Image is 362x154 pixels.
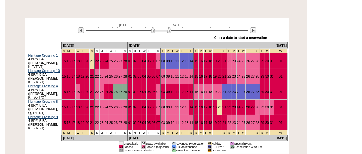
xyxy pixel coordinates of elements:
[152,59,155,63] a: 06
[166,90,170,94] a: 09
[250,49,255,53] td: Spring Break Wk 3 2026
[138,90,141,94] a: 03
[81,74,84,78] a: 19
[256,121,259,124] a: 28
[72,90,75,94] a: 17
[279,121,283,124] a: 01
[185,121,188,124] a: 13
[123,49,128,53] td: S
[138,74,141,78] a: 03
[242,105,245,109] a: 25
[261,59,264,63] a: 29
[199,59,203,63] a: 16
[85,121,89,124] a: 20
[67,90,71,94] a: 16
[180,105,184,109] a: 12
[147,121,151,124] a: 05
[251,121,255,124] a: 27
[62,121,66,124] a: 15
[246,121,250,124] a: 26
[90,105,94,109] a: 21
[28,115,62,130] td: 4 BR/4.5 BA ([PERSON_NAME], K, T/T/T/T)
[156,90,160,94] a: 07
[161,90,165,94] a: 08
[85,59,89,63] a: 20
[142,90,146,94] a: 04
[274,49,287,53] td: Spring Break Wk 4 2026
[222,90,226,94] a: 21
[138,59,141,63] a: 03
[246,90,250,94] a: 26
[250,27,256,33] img: Next
[100,59,104,63] a: 23
[237,74,241,78] a: 24
[156,59,160,63] a: 07
[105,121,108,124] a: 24
[123,74,127,78] a: 28
[214,36,267,40] div: Click a date to start a reservation
[72,74,75,78] a: 17
[180,121,184,124] a: 12
[165,49,170,53] td: Spring Break Wk 1 2026
[123,105,127,109] a: 28
[246,105,250,109] a: 26
[28,53,58,57] a: Heritage Crossing 1
[99,49,104,53] td: M
[76,121,80,124] a: 18
[222,49,227,53] td: Spring Break Wk 2 2026
[28,53,62,69] td: 4 BR/4 BA ([PERSON_NAME], K, T/TT/T)
[279,59,283,63] a: 01
[199,90,203,94] a: 16
[274,42,287,49] td: [DATE]
[62,59,66,63] a: 15
[251,74,255,78] a: 27
[72,121,75,124] a: 17
[128,74,132,78] a: 01
[199,74,203,78] a: 16
[90,121,94,124] a: 21
[255,49,260,53] td: Spring Break Wk 3 2026
[62,105,66,109] a: 15
[236,49,241,53] td: Spring Break Wk 3 2026
[204,121,208,124] a: 17
[118,90,122,94] a: 27
[147,105,151,109] a: 05
[156,105,160,109] a: 07
[171,121,175,124] a: 10
[80,49,85,53] td: President's Week 2026
[213,49,217,53] td: Spring Break Wk 2 2026
[72,59,75,63] a: 17
[133,121,137,124] a: 02
[113,49,118,53] td: T
[152,105,155,109] a: 06
[237,90,241,94] a: 24
[85,105,89,109] a: 20
[194,105,198,109] a: 15
[218,59,221,63] a: 20
[213,74,217,78] a: 19
[90,90,94,94] a: 21
[261,74,264,78] a: 29
[81,121,84,124] a: 19
[189,105,193,109] a: 14
[204,105,208,109] a: 17
[128,42,274,49] td: [DATE]
[242,59,245,63] a: 25
[232,59,236,63] a: 23
[265,121,269,124] a: 30
[218,74,221,78] a: 20
[76,59,80,63] a: 18
[67,121,71,124] a: 16
[128,105,132,109] a: 01
[156,49,161,53] td: S
[109,90,113,94] a: 25
[133,90,137,94] a: 02
[269,49,274,53] td: Spring Break Wk 4 2026
[28,84,58,88] a: Heritage Crossing 4
[105,105,108,109] a: 24
[28,69,60,73] a: Heritage Crossing 10
[76,105,80,109] a: 18
[242,90,245,94] a: 25
[152,121,155,124] a: 06
[142,74,146,78] a: 04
